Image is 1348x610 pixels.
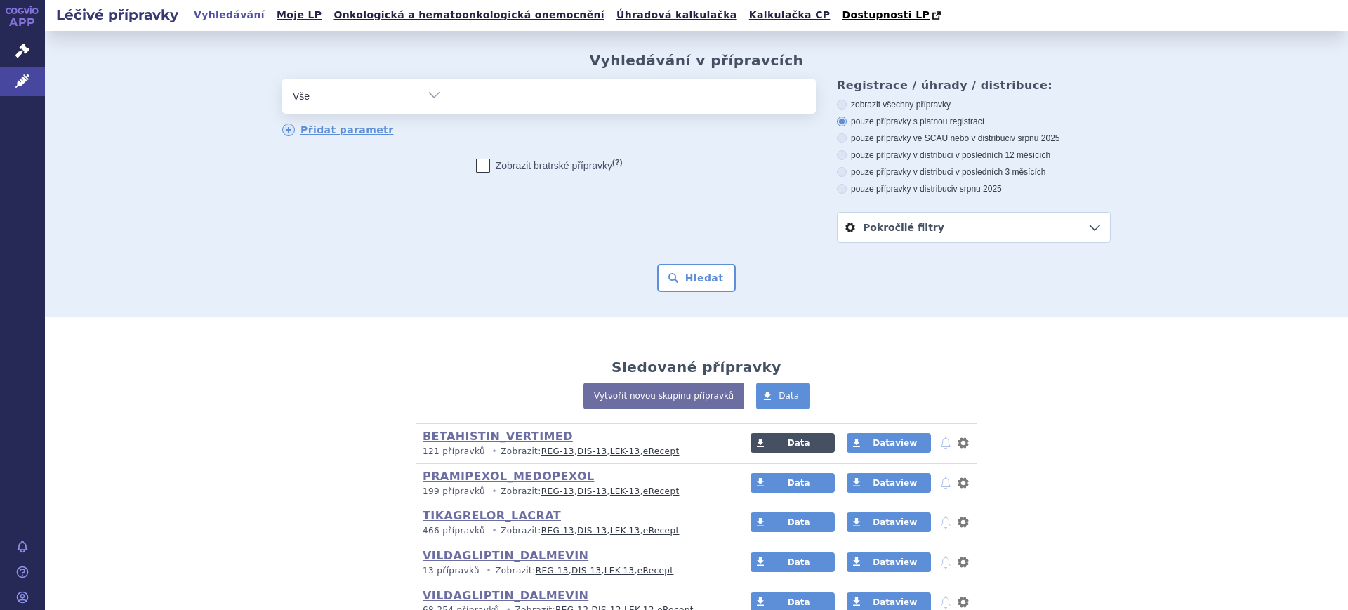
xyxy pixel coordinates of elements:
label: pouze přípravky s platnou registrací [837,116,1111,127]
button: notifikace [939,475,953,491]
span: Data [788,438,810,448]
h2: Vyhledávání v přípravcích [590,52,804,69]
a: eRecept [643,446,680,456]
span: Dataview [873,517,917,527]
a: Vytvořit novou skupinu přípravků [583,383,744,409]
label: zobrazit všechny přípravky [837,99,1111,110]
a: eRecept [637,566,674,576]
span: Data [779,391,799,401]
span: Dataview [873,557,917,567]
a: VILDAGLIPTIN_DALMEVIN [423,549,588,562]
label: pouze přípravky ve SCAU nebo v distribuci [837,133,1111,144]
a: Dataview [847,433,931,453]
button: notifikace [939,514,953,531]
a: DIS-13 [577,446,607,456]
a: Úhradová kalkulačka [612,6,741,25]
label: pouze přípravky v distribuci v posledních 12 měsících [837,150,1111,161]
abbr: (?) [612,158,622,167]
a: VILDAGLIPTIN_DALMEVIN [423,589,588,602]
a: Onkologická a hematoonkologická onemocnění [329,6,609,25]
button: notifikace [939,435,953,451]
a: Dataview [847,473,931,493]
a: REG-13 [541,486,574,496]
i: • [488,446,501,458]
a: REG-13 [541,526,574,536]
button: nastavení [956,475,970,491]
a: Dataview [847,512,931,532]
span: 199 přípravků [423,486,485,496]
a: Moje LP [272,6,326,25]
a: DIS-13 [577,486,607,496]
a: Dostupnosti LP [838,6,948,25]
span: 466 přípravků [423,526,485,536]
a: Dataview [847,552,931,572]
span: v srpnu 2025 [1011,133,1059,143]
p: Zobrazit: , , , [423,486,724,498]
span: v srpnu 2025 [953,184,1001,194]
span: Dataview [873,597,917,607]
a: Data [751,473,835,493]
button: nastavení [956,554,970,571]
a: Data [756,383,810,409]
i: • [488,486,501,498]
label: pouze přípravky v distribuci [837,183,1111,194]
a: Vyhledávání [190,6,269,25]
a: eRecept [643,526,680,536]
h2: Léčivé přípravky [45,5,190,25]
p: Zobrazit: , , , [423,565,724,577]
button: notifikace [939,554,953,571]
button: nastavení [956,435,970,451]
a: REG-13 [536,566,569,576]
a: DIS-13 [571,566,601,576]
a: BETAHISTIN_VERTIMED [423,430,573,443]
a: Data [751,512,835,532]
span: Data [788,557,810,567]
a: eRecept [643,486,680,496]
a: LEK-13 [604,566,635,576]
a: DIS-13 [577,526,607,536]
span: 121 přípravků [423,446,485,456]
a: PRAMIPEXOL_MEDOPEXOL [423,470,594,483]
p: Zobrazit: , , , [423,525,724,537]
a: Pokročilé filtry [838,213,1110,242]
span: Dostupnosti LP [842,9,930,20]
i: • [488,525,501,537]
span: Data [788,478,810,488]
span: 13 přípravků [423,566,480,576]
span: Data [788,597,810,607]
span: Data [788,517,810,527]
a: LEK-13 [610,446,640,456]
label: pouze přípravky v distribuci v posledních 3 měsících [837,166,1111,178]
a: LEK-13 [610,486,640,496]
a: Přidat parametr [282,124,394,136]
a: REG-13 [541,446,574,456]
a: Data [751,552,835,572]
h3: Registrace / úhrady / distribuce: [837,79,1111,92]
i: • [482,565,495,577]
a: Data [751,433,835,453]
a: LEK-13 [610,526,640,536]
a: TIKAGRELOR_LACRAT [423,509,561,522]
a: Kalkulačka CP [745,6,835,25]
button: nastavení [956,514,970,531]
h2: Sledované přípravky [612,359,781,376]
label: Zobrazit bratrské přípravky [476,159,623,173]
span: Dataview [873,478,917,488]
p: Zobrazit: , , , [423,446,724,458]
span: Dataview [873,438,917,448]
button: Hledat [657,264,736,292]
